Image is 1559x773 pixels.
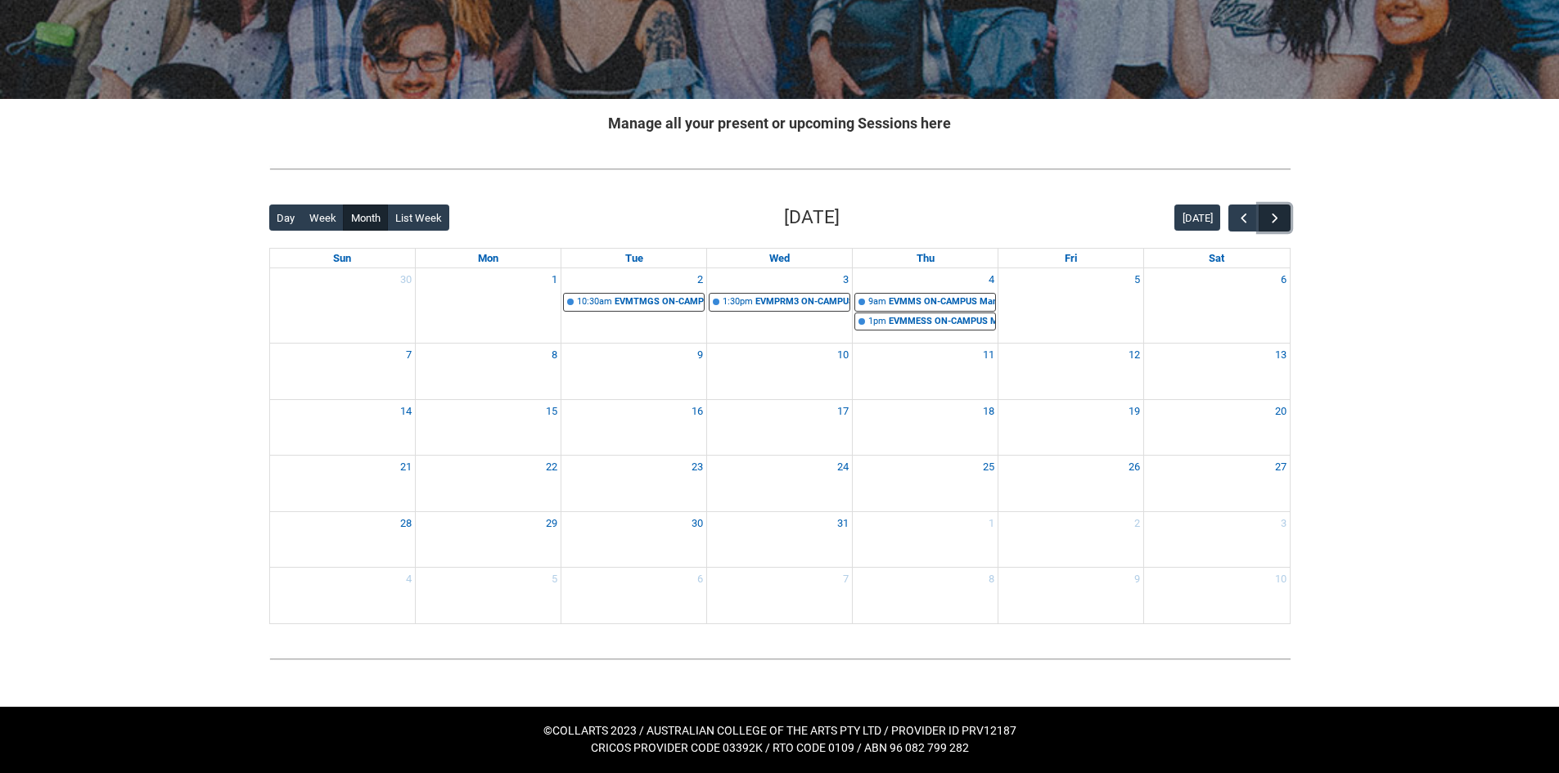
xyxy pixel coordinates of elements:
div: 10:30am [577,295,612,309]
td: Go to December 11, 2025 [853,344,998,400]
a: Go to December 31, 2025 [834,512,852,535]
button: Previous Month [1228,204,1259,231]
img: REDU_GREY_LINE [269,160,1291,178]
td: Go to December 18, 2025 [853,399,998,456]
td: Go to December 1, 2025 [416,268,561,343]
td: Go to December 22, 2025 [416,456,561,512]
td: Go to December 24, 2025 [707,456,853,512]
a: Go to December 30, 2025 [688,512,706,535]
td: Go to January 3, 2026 [1144,511,1290,568]
h2: Manage all your present or upcoming Sessions here [269,112,1291,134]
button: List Week [387,204,449,231]
button: Day [269,204,303,231]
a: Go to December 4, 2025 [985,268,998,291]
td: Go to December 21, 2025 [270,456,416,512]
a: Go to January 1, 2026 [985,512,998,535]
td: Go to December 29, 2025 [416,511,561,568]
a: Go to January 3, 2026 [1277,512,1290,535]
button: Month [343,204,388,231]
a: Go to January 5, 2026 [548,568,561,591]
td: Go to December 30, 2025 [561,511,707,568]
td: Go to January 2, 2026 [998,511,1144,568]
a: Go to January 9, 2026 [1131,568,1143,591]
a: Wednesday [766,249,793,268]
a: Go to December 26, 2025 [1125,456,1143,479]
td: Go to January 9, 2026 [998,568,1144,623]
td: Go to December 31, 2025 [707,511,853,568]
td: Go to December 10, 2025 [707,344,853,400]
a: Go to December 25, 2025 [980,456,998,479]
a: Tuesday [622,249,647,268]
button: [DATE] [1174,204,1220,231]
a: Go to January 4, 2026 [403,568,415,591]
td: Go to December 9, 2025 [561,344,707,400]
button: Next Month [1259,204,1290,231]
a: Go to December 22, 2025 [543,456,561,479]
a: Sunday [330,249,354,268]
div: EVMTMGS ON-CAMPUS Tour Management | Parish ([PERSON_NAME][GEOGRAPHIC_DATA].) (capacity x16ppl) | ... [615,295,704,309]
td: Go to December 13, 2025 [1144,344,1290,400]
td: Go to December 19, 2025 [998,399,1144,456]
a: Go to December 23, 2025 [688,456,706,479]
a: Go to December 10, 2025 [834,344,852,366]
td: Go to January 5, 2026 [416,568,561,623]
a: Go to December 17, 2025 [834,400,852,423]
a: Go to December 12, 2025 [1125,344,1143,366]
div: EVMMESS ON-CAMPUS Managing Event Spaces | [PERSON_NAME] ([PERSON_NAME][GEOGRAPHIC_DATA].) (capaci... [889,315,995,329]
button: Week [301,204,344,231]
a: Go to December 18, 2025 [980,400,998,423]
td: Go to January 6, 2026 [561,568,707,623]
a: Go to December 16, 2025 [688,400,706,423]
div: EVMMS ON-CAMPUS Managing Event Stakeholders STAGE 3 | Parish ([PERSON_NAME][GEOGRAPHIC_DATA].) (c... [889,295,995,309]
a: Friday [1061,249,1080,268]
a: Go to December 13, 2025 [1272,344,1290,366]
td: Go to January 7, 2026 [707,568,853,623]
a: Go to January 10, 2026 [1272,568,1290,591]
td: Go to December 20, 2025 [1144,399,1290,456]
a: Go to December 21, 2025 [397,456,415,479]
a: Go to December 19, 2025 [1125,400,1143,423]
a: Go to December 15, 2025 [543,400,561,423]
a: Go to December 27, 2025 [1272,456,1290,479]
td: Go to January 8, 2026 [853,568,998,623]
a: Go to January 2, 2026 [1131,512,1143,535]
div: 9am [868,295,886,309]
td: Go to December 14, 2025 [270,399,416,456]
a: Go to January 7, 2026 [840,568,852,591]
td: Go to December 28, 2025 [270,511,416,568]
a: Go to December 8, 2025 [548,344,561,366]
a: Go to December 6, 2025 [1277,268,1290,291]
div: 1:30pm [723,295,753,309]
a: Go to December 3, 2025 [840,268,852,291]
div: 1pm [868,315,886,329]
td: Go to December 4, 2025 [853,268,998,343]
img: REDU_GREY_LINE [269,650,1291,667]
a: Go to December 29, 2025 [543,512,561,535]
td: Go to December 15, 2025 [416,399,561,456]
a: Saturday [1205,249,1228,268]
td: Go to December 16, 2025 [561,399,707,456]
a: Go to November 30, 2025 [397,268,415,291]
td: Go to December 12, 2025 [998,344,1144,400]
div: EVMPRM3 ON-CAMPUS Project Management | Parish ([PERSON_NAME][GEOGRAPHIC_DATA].) (capacity x16ppl)... [755,295,849,309]
td: Go to January 1, 2026 [853,511,998,568]
a: Go to December 14, 2025 [397,400,415,423]
a: Go to January 6, 2026 [694,568,706,591]
td: Go to January 4, 2026 [270,568,416,623]
td: Go to December 8, 2025 [416,344,561,400]
a: Go to December 11, 2025 [980,344,998,366]
a: Go to December 1, 2025 [548,268,561,291]
td: Go to December 26, 2025 [998,456,1144,512]
td: Go to December 25, 2025 [853,456,998,512]
td: Go to November 30, 2025 [270,268,416,343]
td: Go to December 7, 2025 [270,344,416,400]
a: Thursday [913,249,938,268]
h2: [DATE] [784,204,840,231]
td: Go to December 23, 2025 [561,456,707,512]
td: Go to December 6, 2025 [1144,268,1290,343]
a: Go to December 2, 2025 [694,268,706,291]
a: Go to December 5, 2025 [1131,268,1143,291]
a: Go to January 8, 2026 [985,568,998,591]
td: Go to December 5, 2025 [998,268,1144,343]
a: Go to December 9, 2025 [694,344,706,366]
